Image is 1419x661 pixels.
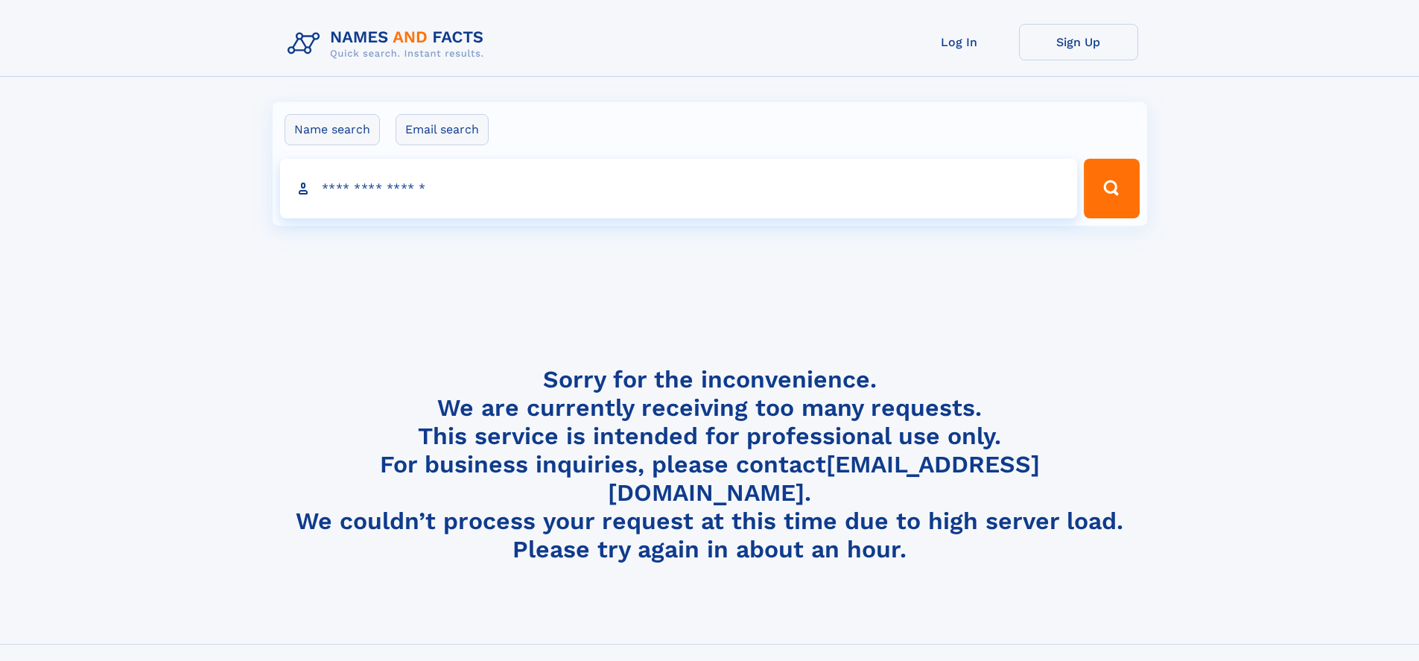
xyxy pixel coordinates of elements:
[280,159,1078,218] input: search input
[608,450,1040,507] a: [EMAIL_ADDRESS][DOMAIN_NAME]
[900,24,1019,60] a: Log In
[285,114,380,145] label: Name search
[282,24,496,64] img: Logo Names and Facts
[282,365,1138,564] h4: Sorry for the inconvenience. We are currently receiving too many requests. This service is intend...
[1084,159,1139,218] button: Search Button
[1019,24,1138,60] a: Sign Up
[396,114,489,145] label: Email search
